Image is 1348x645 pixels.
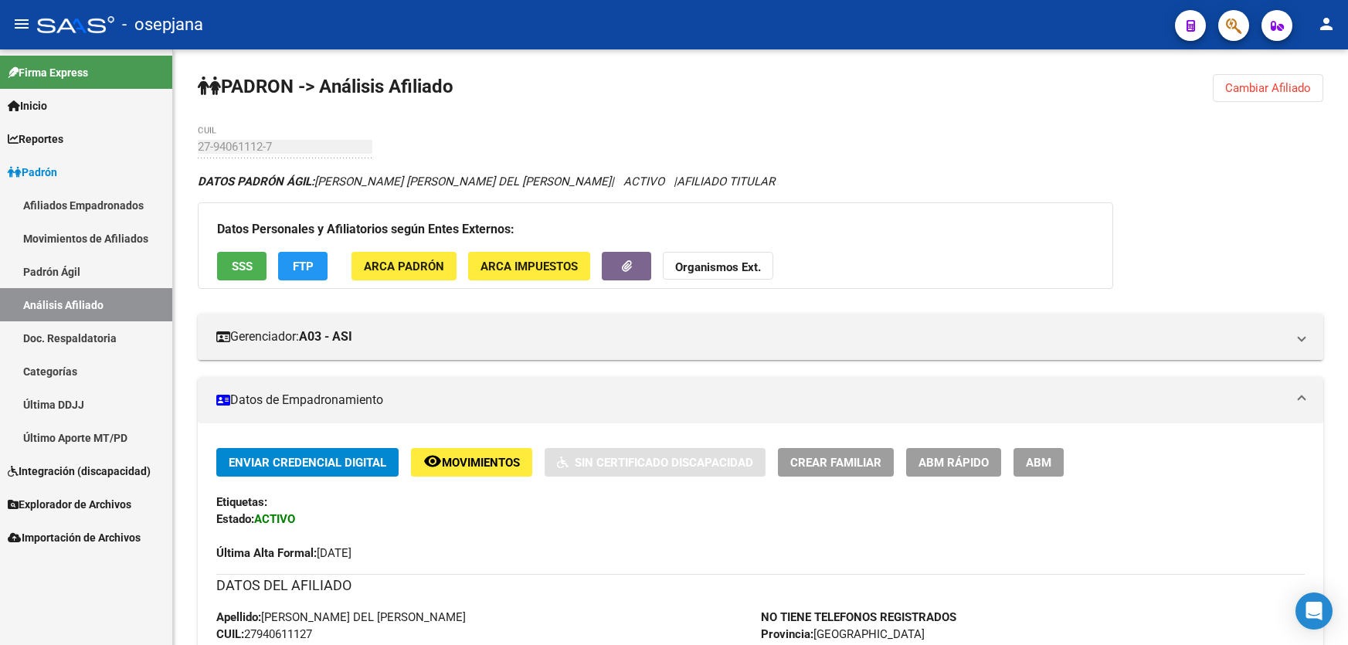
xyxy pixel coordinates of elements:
[8,164,57,181] span: Padrón
[575,456,753,470] span: Sin Certificado Discapacidad
[677,175,775,188] span: AFILIADO TITULAR
[217,252,267,280] button: SSS
[1213,74,1323,102] button: Cambiar Afiliado
[198,175,775,188] i: | ACTIVO |
[675,260,761,274] strong: Organismos Ext.
[198,76,453,97] strong: PADRON -> Análisis Afiliado
[12,15,31,33] mat-icon: menu
[216,328,1286,345] mat-panel-title: Gerenciador:
[906,448,1001,477] button: ABM Rápido
[293,260,314,273] span: FTP
[198,175,314,188] strong: DATOS PADRÓN ÁGIL:
[217,219,1094,240] h3: Datos Personales y Afiliatorios según Entes Externos:
[778,448,894,477] button: Crear Familiar
[761,627,813,641] strong: Provincia:
[918,456,989,470] span: ABM Rápido
[8,529,141,546] span: Importación de Archivos
[216,448,399,477] button: Enviar Credencial Digital
[423,452,442,470] mat-icon: remove_red_eye
[1317,15,1336,33] mat-icon: person
[216,575,1305,596] h3: DATOS DEL AFILIADO
[790,456,881,470] span: Crear Familiar
[761,627,925,641] span: [GEOGRAPHIC_DATA]
[1026,456,1051,470] span: ABM
[254,512,295,526] strong: ACTIVO
[1014,448,1064,477] button: ABM
[216,546,317,560] strong: Última Alta Formal:
[232,260,253,273] span: SSS
[468,252,590,280] button: ARCA Impuestos
[8,97,47,114] span: Inicio
[216,610,466,624] span: [PERSON_NAME] DEL [PERSON_NAME]
[229,456,386,470] span: Enviar Credencial Digital
[761,610,956,624] strong: NO TIENE TELEFONOS REGISTRADOS
[8,131,63,148] span: Reportes
[8,496,131,513] span: Explorador de Archivos
[8,463,151,480] span: Integración (discapacidad)
[442,456,520,470] span: Movimientos
[216,392,1286,409] mat-panel-title: Datos de Empadronamiento
[216,546,351,560] span: [DATE]
[216,627,312,641] span: 27940611127
[545,448,766,477] button: Sin Certificado Discapacidad
[480,260,578,273] span: ARCA Impuestos
[1295,592,1333,630] div: Open Intercom Messenger
[122,8,203,42] span: - osepjana
[198,377,1323,423] mat-expansion-panel-header: Datos de Empadronamiento
[278,252,328,280] button: FTP
[8,64,88,81] span: Firma Express
[1225,81,1311,95] span: Cambiar Afiliado
[216,495,267,509] strong: Etiquetas:
[198,314,1323,360] mat-expansion-panel-header: Gerenciador:A03 - ASI
[351,252,457,280] button: ARCA Padrón
[198,175,611,188] span: [PERSON_NAME] [PERSON_NAME] DEL [PERSON_NAME]
[299,328,352,345] strong: A03 - ASI
[364,260,444,273] span: ARCA Padrón
[411,448,532,477] button: Movimientos
[216,610,261,624] strong: Apellido:
[663,252,773,280] button: Organismos Ext.
[216,512,254,526] strong: Estado:
[216,627,244,641] strong: CUIL:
